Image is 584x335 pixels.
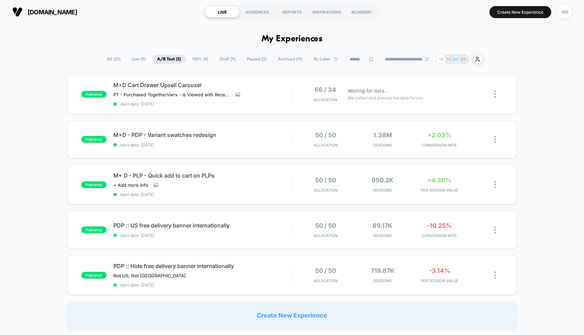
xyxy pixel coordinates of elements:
span: 50 / 50 [315,131,336,139]
span: Sessions [356,143,409,148]
span: We collect and process the data for you [348,95,423,101]
div: AUDIENCES [240,6,275,17]
span: published [81,226,107,233]
span: 950.2k [372,177,393,184]
div: MB [558,5,572,19]
span: 66 / 34 [315,86,336,93]
button: [DOMAIN_NAME] [10,6,79,17]
span: Paused ( 5 ) [242,55,272,64]
span: published [81,91,107,98]
span: start date: [DATE] [113,233,292,238]
span: start date: [DATE] [113,192,292,197]
p: BB [461,57,466,62]
h1: My Experiences [262,34,323,44]
span: 89.17k [373,222,392,229]
span: 1.38M [373,131,392,139]
img: Visually logo [12,7,23,17]
div: Create New Experience [67,302,517,329]
span: 50 / 50 [315,267,336,274]
span: Allocation [314,143,337,148]
button: Create New Experience [489,6,551,18]
span: 100% ( 4 ) [187,55,213,64]
span: Allocation [314,188,337,193]
span: 50 / 50 [315,177,336,184]
span: Sessions [356,233,409,238]
span: Allocation [314,97,337,102]
span: +2.03% [428,131,451,139]
span: CONVERSION RATE [413,143,466,148]
span: Waiting for data... [348,87,388,95]
span: PDP :: Hide free delivery banner internationally [113,263,292,269]
span: published [81,181,107,188]
span: By Label [314,57,330,62]
div: INSPIRATIONS [309,6,344,17]
span: Live ( 9 ) [127,55,151,64]
span: start date: [DATE] [113,142,292,148]
span: M+D - PDP - Variant swatches redesign [113,131,292,138]
span: Archived ( 19 ) [273,55,308,64]
span: Sessions [356,278,409,283]
span: start date: [DATE] [113,282,292,288]
div: LIVE [205,6,240,17]
div: REPORTS [275,6,309,17]
p: AS [453,57,459,62]
div: + 6 [436,54,446,64]
span: published [81,272,107,279]
span: PDP :: US free delivery banner internationally [113,222,292,229]
div: ACADEMY [344,6,379,17]
button: MB [556,5,574,19]
span: M+D Cart Drawer Upsell Carousel [113,82,292,88]
span: -10.25% [427,222,452,229]
span: A/B Test ( 5 ) [152,55,186,64]
span: PER SESSION VALUE [413,188,466,193]
span: -3.14% [429,267,450,274]
img: close [494,136,496,143]
span: CONVERSION RATE [413,233,466,238]
span: M+ D - PLP - Quick add to cart on PLPs [113,172,292,179]
span: Sessions [356,188,409,193]
p: TH [446,57,451,62]
span: Allocation [314,233,337,238]
img: close [494,226,496,234]
span: Allocation [314,278,337,283]
span: + Add more info [113,182,148,188]
span: 719.87k [371,267,394,274]
img: close [494,181,496,188]
img: close [494,271,496,279]
span: [DOMAIN_NAME] [28,9,77,16]
span: 50 / 50 [315,222,336,229]
span: PER SESSION VALUE [413,278,466,283]
span: All ( 23 ) [102,55,126,64]
span: published [81,136,107,143]
span: PT - Purchased TogetherVwrv - is Viewed with Recently [113,92,230,97]
span: start date: [DATE] [113,101,292,107]
img: end [425,57,429,61]
span: Draft ( 9 ) [214,55,241,64]
span: Not US, Not [GEOGRAPHIC_DATA] [113,273,186,278]
img: close [494,90,496,98]
span: +4.36% [427,177,451,184]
